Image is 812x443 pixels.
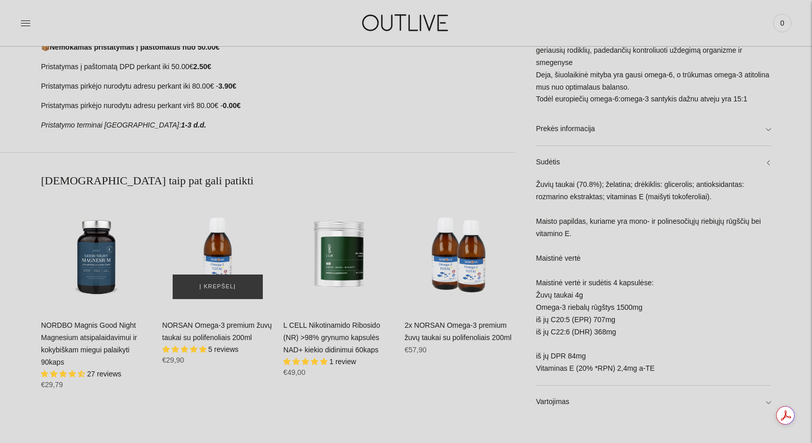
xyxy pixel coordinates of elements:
button: Į krepšelį [173,275,263,299]
a: 0 [773,12,792,34]
span: 0 [775,16,789,30]
span: Į krepšelį [199,282,236,292]
a: 2x NORSAN Omega-3 premium žuvų taukai su polifenoliais 200ml [405,198,516,309]
a: L CELL Nikotinamido Ribosido (NR) >98% grynumo kapsulės NAD+ kiekio didinimui 60kaps [283,198,394,309]
span: €57,90 [405,346,427,354]
a: NORSAN Omega-3 premium žuvų taukai su polifenoliais 200ml [162,198,274,309]
a: L CELL Nikotinamido Ribosido (NR) >98% grynumo kapsulės NAD+ kiekio didinimui 60kaps [283,321,380,354]
p: 📦 [41,41,515,54]
h2: [DEMOGRAPHIC_DATA] taip pat gali patikti [41,173,515,188]
strong: Nemokamas pristatymas į paštomatus nuo 50.00€ [50,43,219,51]
span: €29,79 [41,381,63,389]
strong: 0.00€ [223,101,241,110]
span: 1 review [329,357,356,366]
span: 5.00 stars [283,357,329,366]
a: NORDBO Magnis Good Night Magnesium atsipalaidavimui ir kokybiškam miegui palaikyti 90kaps [41,321,137,366]
strong: 1-3 d.d. [181,121,206,129]
strong: 3.90€ [218,82,236,90]
span: 4.67 stars [41,370,87,378]
span: 5.00 stars [162,345,209,353]
p: Pristatymas pirkėjo nurodytu adresu perkant virš 80.00€ - [41,100,515,112]
span: €29,90 [162,356,184,364]
a: NORSAN Omega-3 premium žuvų taukai su polifenoliais 200ml [162,321,272,342]
em: Pristatymo terminai [GEOGRAPHIC_DATA]: [41,121,181,129]
strong: 2.50€ [193,62,211,71]
span: €49,00 [283,368,305,376]
span: 5 reviews [208,345,238,353]
div: Žuvių taukai (70.8%); želatina; drėkiklis: glicerolis; antioksidantas: rozmarino ekstraktas; vita... [536,179,771,386]
a: Prekės informacija [536,113,771,146]
p: Pristatymas pirkėjo nurodytu adresu perkant iki 80.00€ - [41,80,515,93]
span: 27 reviews [87,370,121,378]
img: OUTLIVE [342,5,470,40]
a: 2x NORSAN Omega-3 premium žuvų taukai su polifenoliais 200ml [405,321,512,342]
a: Vartojimas [536,386,771,419]
a: Sudėtis [536,146,771,179]
p: Pristatymas į paštomatą DPD perkant iki 50.00€ [41,61,515,73]
p: Omega-6 ir omega-3 rūgščių santykio pagerinimas iki 3:1 yra vienas iš geriausių rodiklių, padedan... [536,32,771,106]
a: NORDBO Magnis Good Night Magnesium atsipalaidavimui ir kokybiškam miegui palaikyti 90kaps [41,198,152,309]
